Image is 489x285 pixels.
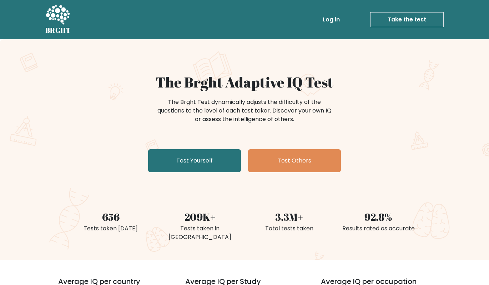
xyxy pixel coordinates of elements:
a: Log in [320,12,343,27]
div: 209K+ [160,209,240,224]
div: 656 [70,209,151,224]
div: Results rated as accurate [338,224,419,233]
div: 92.8% [338,209,419,224]
h5: BRGHT [45,26,71,35]
h1: The Brght Adaptive IQ Test [70,74,419,91]
div: Total tests taken [249,224,329,233]
div: The Brght Test dynamically adjusts the difficulty of the questions to the level of each test take... [155,98,334,124]
a: BRGHT [45,3,71,36]
a: Test Others [248,149,341,172]
div: Tests taken [DATE] [70,224,151,233]
div: Tests taken in [GEOGRAPHIC_DATA] [160,224,240,241]
div: 3.3M+ [249,209,329,224]
a: Test Yourself [148,149,241,172]
a: Take the test [370,12,444,27]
